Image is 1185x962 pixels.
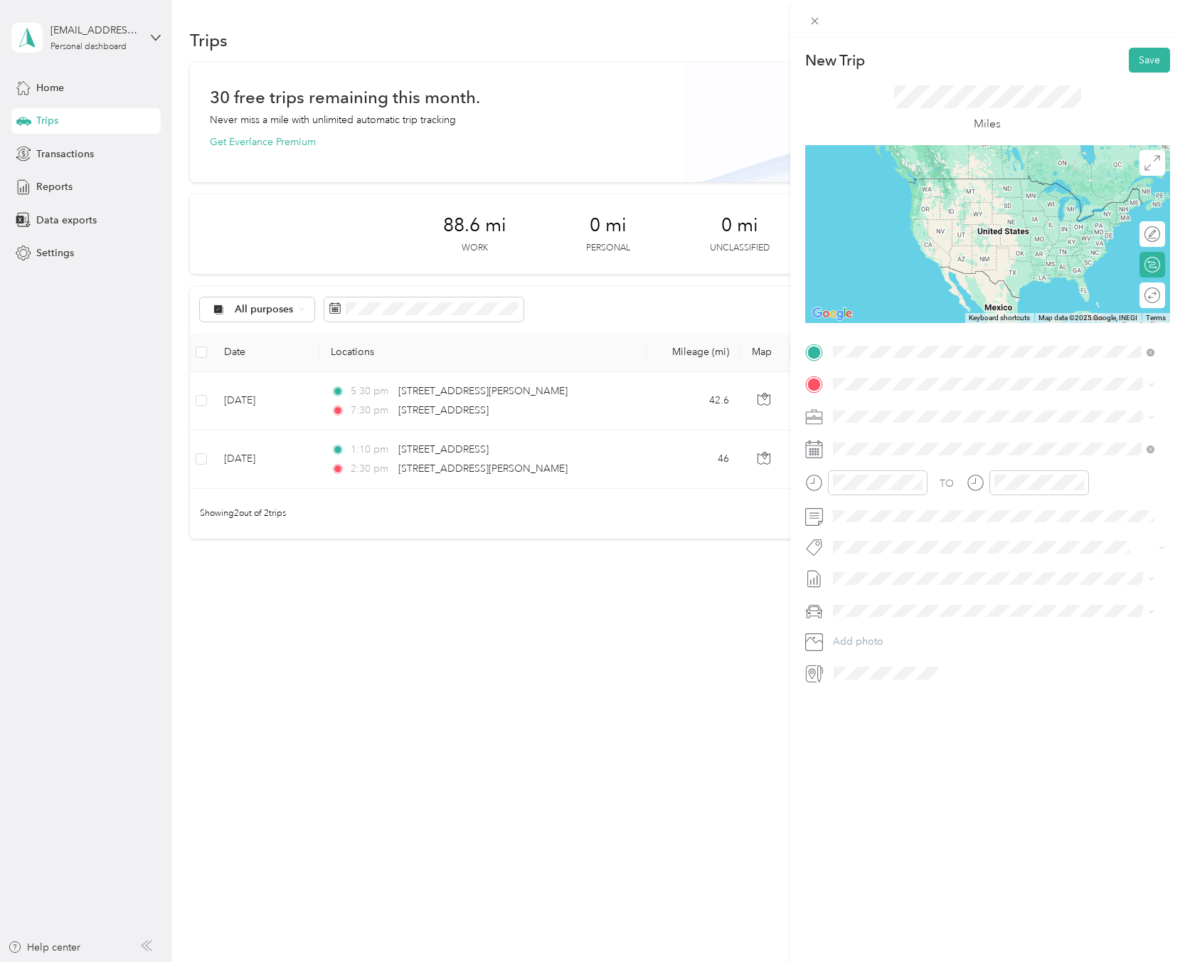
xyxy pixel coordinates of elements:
button: Save [1129,48,1170,73]
p: New Trip [805,51,865,70]
iframe: Everlance-gr Chat Button Frame [1105,882,1185,962]
button: Add photo [828,632,1170,652]
button: Keyboard shortcuts [969,313,1030,323]
p: Miles [974,115,1001,133]
span: Map data ©2025 Google, INEGI [1038,314,1137,322]
img: Google [809,305,856,323]
a: Open this area in Google Maps (opens a new window) [809,305,856,323]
